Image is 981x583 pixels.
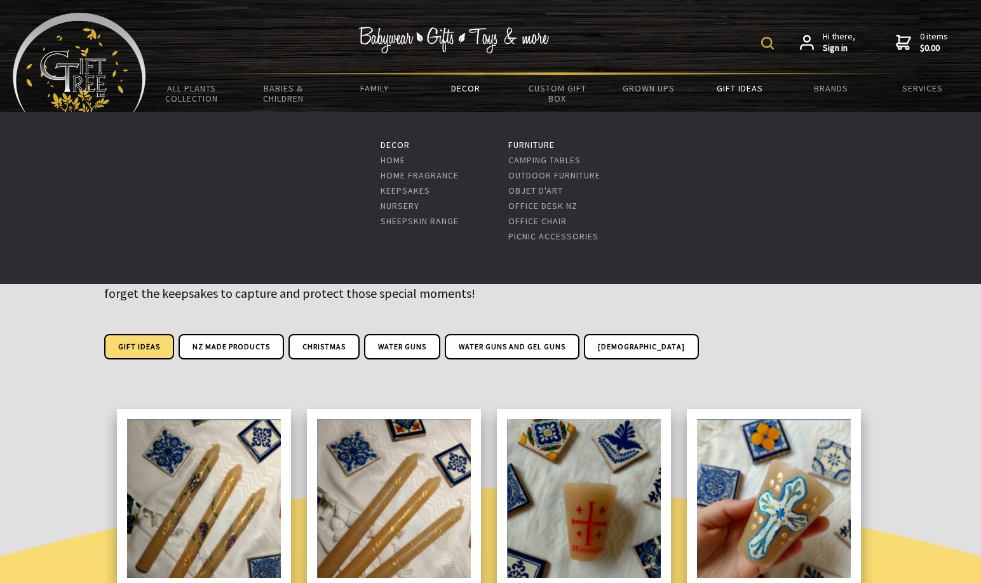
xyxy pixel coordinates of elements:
[381,200,419,211] a: Nursery
[785,75,877,102] a: Brands
[694,75,786,102] a: Gift Ideas
[381,139,410,151] a: Decor
[508,185,563,196] a: Objet d'art
[358,27,549,53] img: Babywear - Gifts - Toys & more
[896,31,948,53] a: 0 items$0.00
[104,334,174,359] a: Gift Ideas
[823,31,855,53] span: Hi there,
[508,139,555,151] a: Furniture
[920,30,948,53] span: 0 items
[508,231,599,242] a: Picnic Accessories
[179,334,284,359] a: NZ Made Products
[146,75,238,112] a: All Plants Collection
[511,75,603,112] a: Custom Gift Box
[420,75,511,102] a: Decor
[584,334,699,359] a: [DEMOGRAPHIC_DATA]
[364,334,440,359] a: Water Guns
[508,170,600,181] a: Outdoor Furniture
[13,13,146,118] img: Babyware - Gifts - Toys and more...
[823,43,855,54] strong: Sign in
[508,215,567,227] a: Office Chair
[877,75,968,102] a: Services
[603,75,694,102] a: Grown Ups
[761,37,774,50] img: product search
[920,43,948,54] strong: $0.00
[329,75,421,102] a: Family
[381,170,459,181] a: Home Fragrance
[381,185,430,196] a: Keepsakes
[508,154,581,166] a: Camping Tables
[288,334,360,359] a: Christmas
[381,154,405,166] a: Home
[445,334,579,359] a: Water Guns and Gel Guns
[800,31,855,53] a: Hi there,Sign in
[508,200,578,211] a: Office Desk NZ
[381,215,459,227] a: Sheepskin Range
[238,75,329,112] a: Babies & Children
